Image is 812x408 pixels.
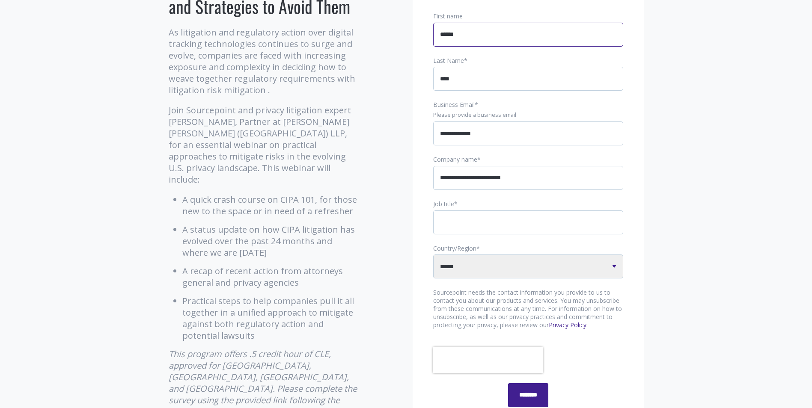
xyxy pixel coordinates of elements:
[433,200,454,208] span: Job title
[182,224,359,258] li: A status update on how CIPA litigation has evolved over the past 24 months and where we are [DATE]
[433,289,623,329] p: Sourcepoint needs the contact information you provide to us to contact you about our products and...
[169,27,359,96] p: As litigation and regulatory action over digital tracking technologies continues to surge and evo...
[169,104,359,185] p: Join Sourcepoint and privacy litigation expert [PERSON_NAME], Partner at [PERSON_NAME] [PERSON_NA...
[433,155,477,163] span: Company name
[433,244,476,252] span: Country/Region
[433,56,464,65] span: Last Name
[182,295,359,341] li: Practical steps to help companies pull it all together in a unified approach to mitigate against ...
[182,194,359,217] li: A quick crash course on CIPA 101, for those new to the space or in need of a refresher
[182,265,359,288] li: A recap of recent action from attorneys general and privacy agencies
[433,12,463,20] span: First name
[433,111,623,119] legend: Please provide a business email
[433,347,543,373] iframe: reCAPTCHA
[433,101,475,109] span: Business Email
[549,321,586,329] a: Privacy Policy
